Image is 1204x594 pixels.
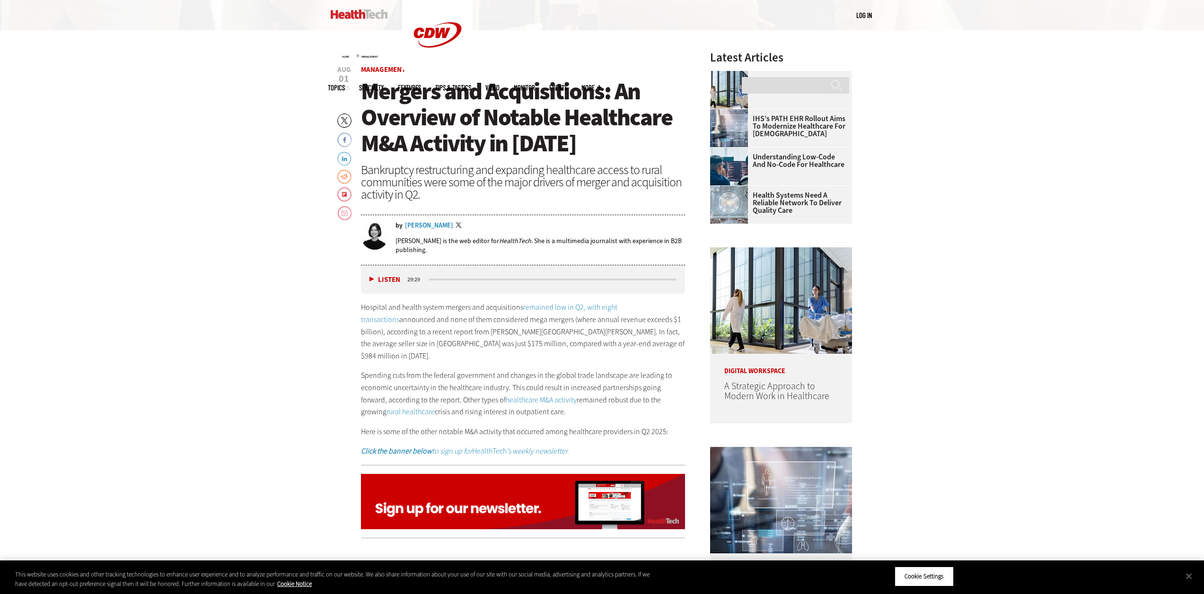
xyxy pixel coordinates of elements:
a: Coworkers coding [710,148,753,155]
a: CDW [402,62,473,72]
p: Patient-Centered Care [710,553,852,574]
img: Coworkers coding [710,148,748,185]
img: Health workers in a modern hospital [710,71,748,109]
a: healthcare M&A activity [506,395,577,405]
img: Jordan Scott [361,222,388,250]
div: media player [361,265,685,294]
a: Electronic health records [710,109,753,117]
a: Health Systems Need a Reliable Network To Deliver Quality Care [710,192,846,214]
a: More information about your privacy [277,580,312,588]
button: Listen [369,276,400,283]
img: Electronic health records [710,447,852,553]
img: ht_newsletter_animated_q424_signup_desktop [361,474,685,530]
div: User menu [856,10,872,20]
span: Mergers and Acquisitions: An Overview of Notable Healthcare M&A Activity in [DATE] [361,76,672,159]
a: Features [398,84,421,91]
p: Here is some of the other notable M&A activity that occurred among healthcare providers in Q2 2025: [361,426,685,438]
img: Electronic health records [710,109,748,147]
a: remained low in Q2, with eight transactions [361,302,617,324]
button: Close [1178,566,1199,586]
a: Tips & Tactics [435,84,471,91]
a: rural healthcare [387,407,435,417]
span: by [395,222,403,229]
p: Digital Workspace [710,354,852,375]
img: Health workers in a modern hospital [710,247,852,354]
div: Bankruptcy restructuring and expanding healthcare access to rural communities were some of the ma... [361,164,685,201]
em: to sign up for [361,446,472,456]
div: This website uses cookies and other tracking technologies to enhance user experience and to analy... [15,570,662,588]
button: Cookie Settings [895,567,954,586]
p: [PERSON_NAME] is the web editor for . She is a multimedia journalist with experience in B2B publi... [395,236,685,254]
a: [PERSON_NAME] [405,222,453,229]
span: Topics [328,84,345,91]
a: IHS’s PATH EHR Rollout Aims to Modernize Healthcare for [DEMOGRAPHIC_DATA] [710,115,846,138]
a: Healthcare networking [710,186,753,193]
div: duration [406,275,427,284]
strong: Click the banner below [361,446,432,456]
a: Understanding Low-Code and No-Code for Healthcare [710,153,846,168]
a: A Strategic Approach to Modern Work in Healthcare [724,380,829,402]
p: Hospital and health system mergers and acquisitions announced and none of them considered mega me... [361,301,685,362]
a: Health workers in a modern hospital [710,71,753,79]
a: Events [549,84,567,91]
a: Click the banner belowto sign up forHealthTech’s weekly newsletter. [361,446,569,456]
span: Specialty [359,84,384,91]
em: HealthTech [499,236,531,245]
img: Home [331,9,388,19]
a: Log in [856,11,872,19]
a: MonITor [514,84,535,91]
a: Twitter [456,222,464,230]
a: Video [485,84,500,91]
em: ’s weekly newsletter. [507,446,569,456]
span: More [581,84,601,91]
p: Spending cuts from the federal government and changes in the global trade landscape are leading t... [361,369,685,418]
img: Healthcare networking [710,186,748,224]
